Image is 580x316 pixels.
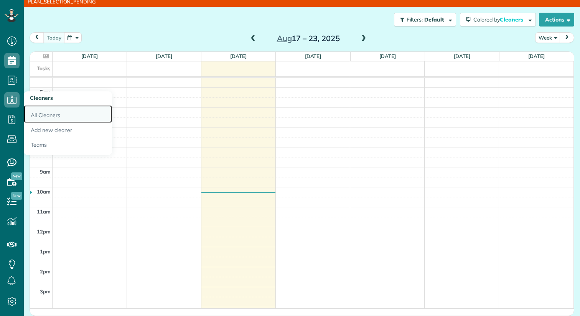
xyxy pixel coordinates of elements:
a: [DATE] [230,53,247,59]
a: [DATE] [156,53,172,59]
span: Cleaners [500,16,524,23]
button: prev [30,32,44,43]
span: 12pm [37,228,51,235]
span: 9am [40,169,51,175]
span: 3pm [40,288,51,294]
a: [DATE] [305,53,321,59]
a: [DATE] [379,53,396,59]
button: today [43,32,65,43]
span: 1pm [40,248,51,255]
span: Filters: [407,16,423,23]
span: 11am [37,208,51,215]
span: New [11,192,22,200]
span: Aug [277,33,292,43]
span: Default [424,16,445,23]
a: Add new cleaner [24,123,112,138]
a: Filters: Default [390,13,456,26]
a: [DATE] [454,53,470,59]
button: Actions [539,13,574,26]
a: [DATE] [528,53,545,59]
span: 5am [40,89,51,95]
a: All Cleaners [24,105,112,123]
span: New [11,172,22,180]
button: Week [535,32,560,43]
h2: 17 – 23, 2025 [260,34,356,43]
a: Teams [24,137,112,155]
span: Tasks [37,65,51,71]
button: Filters: Default [394,13,456,26]
span: 10am [37,189,51,195]
span: Cleaners [30,94,53,101]
span: 2pm [40,268,51,275]
span: Colored by [473,16,526,23]
button: next [560,32,574,43]
button: Colored byCleaners [460,13,536,26]
a: [DATE] [81,53,98,59]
